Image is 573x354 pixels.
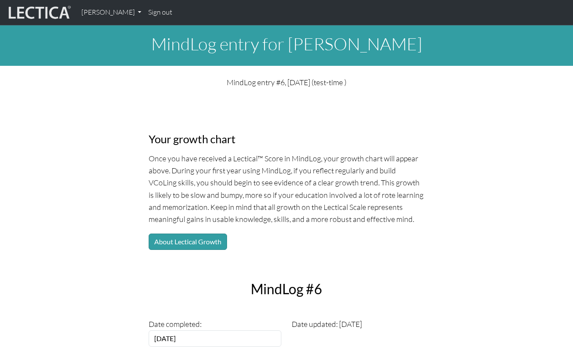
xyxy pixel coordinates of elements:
img: lecticalive [6,4,71,21]
div: Date updated: [DATE] [286,318,430,346]
p: MindLog entry #6, [DATE] (test-time ) [149,76,425,88]
a: [PERSON_NAME] [78,3,145,22]
p: Once you have received a Lectical™ Score in MindLog, your growth chart will appear above. During ... [149,152,425,225]
a: Sign out [145,3,176,22]
h2: MindLog #6 [143,281,430,297]
label: Date completed: [149,318,202,330]
button: About Lectical Growth [149,234,227,250]
h3: Your growth chart [149,132,425,146]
